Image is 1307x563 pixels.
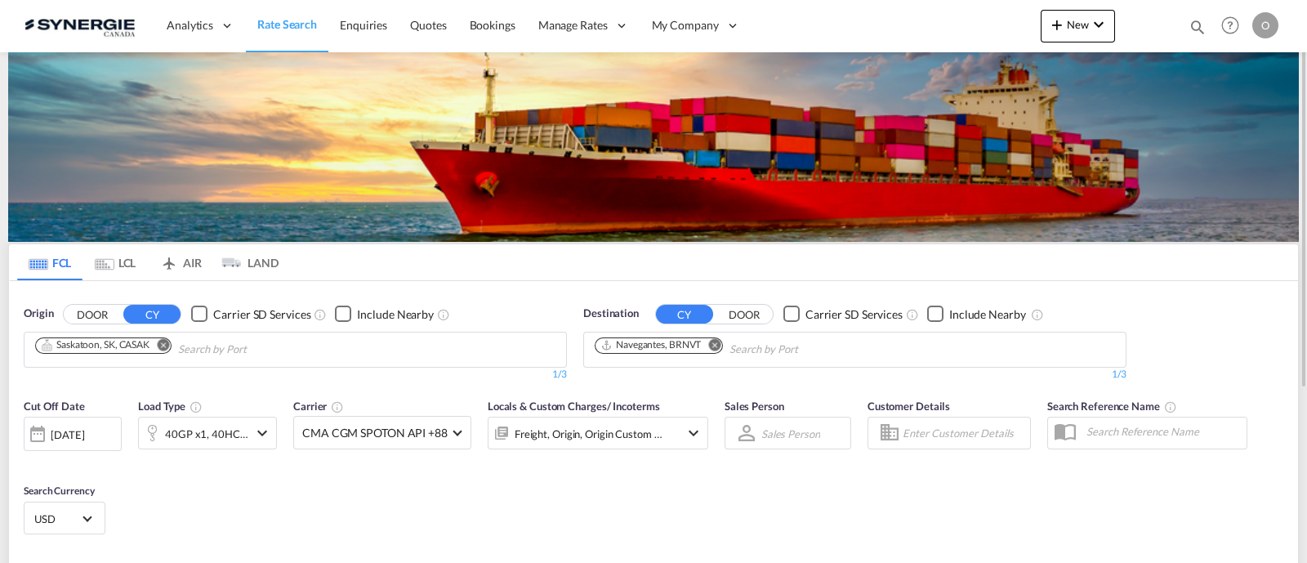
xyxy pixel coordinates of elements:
md-icon: icon-plus 400-fg [1047,15,1067,34]
div: 1/3 [583,368,1126,382]
span: Sales Person [725,400,784,413]
span: Bookings [470,18,515,32]
span: Quotes [410,18,446,32]
md-pagination-wrapper: Use the left and right arrow keys to navigate between tabs [17,244,279,280]
button: Remove [146,338,171,355]
md-icon: Unchecked: Search for CY (Container Yard) services for all selected carriers.Checked : Search for... [906,308,919,321]
md-chips-wrap: Chips container. Use arrow keys to select chips. [592,333,891,363]
span: Origin [24,306,53,322]
div: 1/3 [24,368,567,382]
span: Cut Off Date [24,400,85,413]
div: Carrier SD Services [213,306,310,323]
span: Enquiries [340,18,387,32]
md-icon: Unchecked: Ignores neighbouring ports when fetching rates.Checked : Includes neighbouring ports w... [1031,308,1044,321]
md-icon: icon-information-outline [190,400,203,413]
span: Manage Rates [538,17,608,34]
div: Press delete to remove this chip. [41,338,153,352]
span: Help [1216,11,1244,39]
md-tab-item: AIR [148,244,213,280]
md-icon: The selected Trucker/Carrierwill be displayed in the rate results If the rates are from another f... [331,400,344,413]
div: [DATE] [51,427,84,442]
md-checkbox: Checkbox No Ink [783,306,903,323]
button: CY [656,305,713,324]
md-icon: icon-chevron-down [252,423,272,443]
md-icon: Unchecked: Search for CY (Container Yard) services for all selected carriers.Checked : Search for... [314,308,327,321]
input: Chips input. [729,337,885,363]
md-icon: Your search will be saved by the below given name [1164,400,1177,413]
span: Search Currency [24,485,95,497]
button: icon-plus 400-fgNewicon-chevron-down [1041,10,1115,42]
md-tab-item: FCL [17,244,83,280]
div: [DATE] [24,417,122,451]
span: Locals & Custom Charges [488,400,660,413]
md-datepicker: Select [24,449,36,471]
md-icon: icon-chevron-down [684,423,703,443]
img: LCL+%26+FCL+BACKGROUND.png [8,52,1299,242]
span: Destination [583,306,639,322]
div: O [1252,12,1278,38]
span: Rate Search [257,17,317,31]
input: Enter Customer Details [903,421,1025,445]
md-tab-item: LCL [83,244,148,280]
span: New [1047,18,1108,31]
md-checkbox: Checkbox No Ink [335,306,434,323]
button: CY [123,305,181,324]
span: My Company [652,17,719,34]
div: Freight Origin Origin Custom Destination Destination Custom Factory Stuffing [515,422,663,445]
md-select: Sales Person [760,422,822,445]
button: Remove [698,338,722,355]
md-checkbox: Checkbox No Ink [191,306,310,323]
div: 40GP x1 40HC x1 [165,422,248,445]
span: CMA CGM SPOTON API +88 [302,425,448,441]
span: Load Type [138,400,203,413]
md-select: Select Currency: $ USDUnited States Dollar [33,507,96,530]
span: Search Reference Name [1047,400,1177,413]
div: Press delete to remove this chip. [600,338,704,352]
input: Chips input. [178,337,333,363]
md-icon: Unchecked: Ignores neighbouring ports when fetching rates.Checked : Includes neighbouring ports w... [437,308,450,321]
span: / Incoterms [607,400,660,413]
span: Analytics [167,17,213,34]
md-icon: icon-chevron-down [1089,15,1108,34]
button: DOOR [64,305,121,324]
div: Navegantes, BRNVT [600,338,701,352]
div: Include Nearby [357,306,434,323]
div: Help [1216,11,1252,41]
div: Carrier SD Services [805,306,903,323]
span: USD [34,512,80,526]
div: Freight Origin Origin Custom Destination Destination Custom Factory Stuffingicon-chevron-down [488,417,708,449]
div: Include Nearby [949,306,1026,323]
span: Customer Details [868,400,950,413]
md-icon: icon-airplane [159,253,179,266]
md-tab-item: LAND [213,244,279,280]
md-chips-wrap: Chips container. Use arrow keys to select chips. [33,333,340,363]
div: Saskatoon, SK, CASAK [41,338,149,352]
md-checkbox: Checkbox No Ink [927,306,1026,323]
div: icon-magnify [1189,18,1207,42]
div: 40GP x1 40HC x1icon-chevron-down [138,417,277,449]
md-icon: icon-magnify [1189,18,1207,36]
img: 1f56c880d42311ef80fc7dca854c8e59.png [25,7,135,44]
button: DOOR [716,305,773,324]
span: Carrier [293,400,344,413]
input: Search Reference Name [1078,419,1247,444]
